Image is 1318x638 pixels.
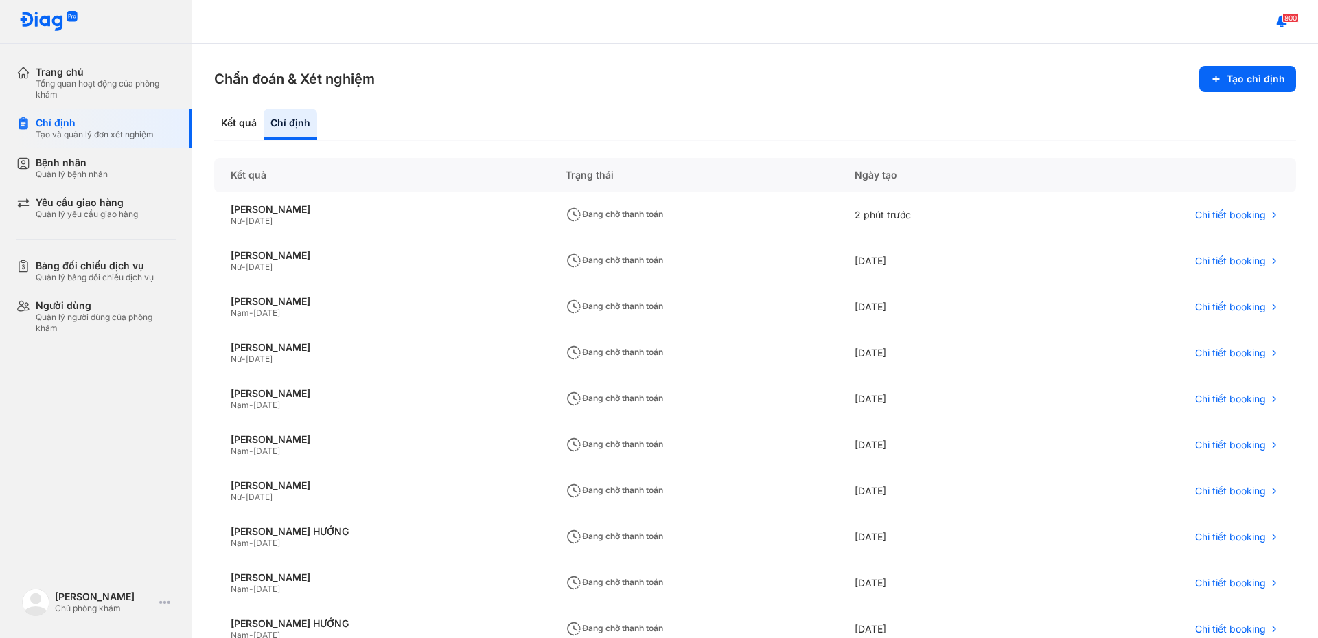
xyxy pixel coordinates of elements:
[214,69,375,89] h3: Chẩn đoán & Xét nghiệm
[566,209,663,219] span: Đang chờ thanh toán
[36,196,138,209] div: Yêu cầu giao hàng
[246,492,273,502] span: [DATE]
[1195,255,1266,267] span: Chi tiết booking
[1195,485,1266,497] span: Chi tiết booking
[1195,209,1266,221] span: Chi tiết booking
[36,260,154,272] div: Bảng đối chiếu dịch vụ
[566,531,663,541] span: Đang chờ thanh toán
[55,591,154,603] div: [PERSON_NAME]
[566,393,663,403] span: Đang chờ thanh toán
[36,209,138,220] div: Quản lý yêu cầu giao hàng
[253,584,280,594] span: [DATE]
[231,400,249,410] span: Nam
[838,376,1036,422] div: [DATE]
[566,301,663,311] span: Đang chờ thanh toán
[231,216,242,226] span: Nữ
[1195,301,1266,313] span: Chi tiết booking
[249,538,253,548] span: -
[1195,577,1266,589] span: Chi tiết booking
[1195,393,1266,405] span: Chi tiết booking
[838,192,1036,238] div: 2 phút trước
[838,238,1036,284] div: [DATE]
[55,603,154,614] div: Chủ phòng khám
[231,617,533,630] div: [PERSON_NAME] HƯỚNG
[1199,66,1296,92] button: Tạo chỉ định
[231,479,533,492] div: [PERSON_NAME]
[231,203,533,216] div: [PERSON_NAME]
[36,169,108,180] div: Quản lý bệnh nhân
[566,485,663,495] span: Đang chờ thanh toán
[36,117,154,129] div: Chỉ định
[838,330,1036,376] div: [DATE]
[246,262,273,272] span: [DATE]
[1195,439,1266,451] span: Chi tiết booking
[36,272,154,283] div: Quản lý bảng đối chiếu dịch vụ
[838,158,1036,192] div: Ngày tạo
[214,109,264,140] div: Kết quả
[231,492,242,502] span: Nữ
[231,249,533,262] div: [PERSON_NAME]
[838,514,1036,560] div: [DATE]
[838,468,1036,514] div: [DATE]
[838,560,1036,606] div: [DATE]
[231,387,533,400] div: [PERSON_NAME]
[242,216,246,226] span: -
[242,262,246,272] span: -
[36,312,176,334] div: Quản lý người dùng của phòng khám
[231,571,533,584] div: [PERSON_NAME]
[838,284,1036,330] div: [DATE]
[253,446,280,456] span: [DATE]
[246,354,273,364] span: [DATE]
[1282,13,1299,23] span: 800
[253,400,280,410] span: [DATE]
[36,157,108,169] div: Bệnh nhân
[253,308,280,318] span: [DATE]
[231,354,242,364] span: Nữ
[253,538,280,548] span: [DATE]
[549,158,838,192] div: Trạng thái
[1195,347,1266,359] span: Chi tiết booking
[566,255,663,265] span: Đang chờ thanh toán
[242,354,246,364] span: -
[19,11,78,32] img: logo
[566,347,663,357] span: Đang chờ thanh toán
[231,262,242,272] span: Nữ
[231,584,249,594] span: Nam
[264,109,317,140] div: Chỉ định
[249,584,253,594] span: -
[1195,531,1266,543] span: Chi tiết booking
[249,308,253,318] span: -
[22,589,49,616] img: logo
[214,158,549,192] div: Kết quả
[249,446,253,456] span: -
[566,439,663,449] span: Đang chờ thanh toán
[231,446,249,456] span: Nam
[231,308,249,318] span: Nam
[566,577,663,587] span: Đang chờ thanh toán
[231,433,533,446] div: [PERSON_NAME]
[566,623,663,633] span: Đang chờ thanh toán
[249,400,253,410] span: -
[1195,623,1266,635] span: Chi tiết booking
[36,299,176,312] div: Người dùng
[231,341,533,354] div: [PERSON_NAME]
[242,492,246,502] span: -
[36,129,154,140] div: Tạo và quản lý đơn xét nghiệm
[231,525,533,538] div: [PERSON_NAME] HƯỚNG
[231,295,533,308] div: [PERSON_NAME]
[36,78,176,100] div: Tổng quan hoạt động của phòng khám
[36,66,176,78] div: Trang chủ
[231,538,249,548] span: Nam
[246,216,273,226] span: [DATE]
[838,422,1036,468] div: [DATE]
